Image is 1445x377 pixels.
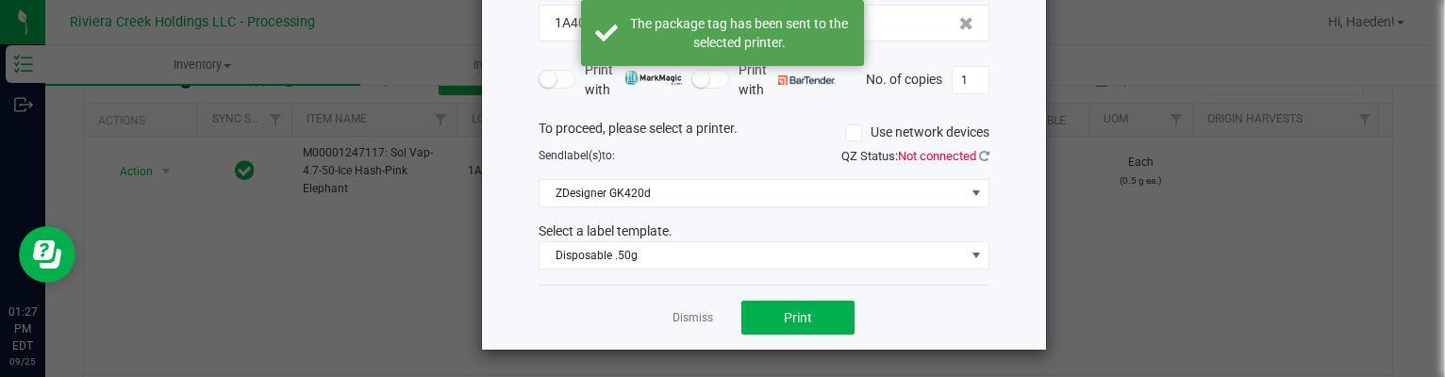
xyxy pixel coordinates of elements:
[739,60,836,100] span: Print with
[784,310,812,325] span: Print
[898,149,976,163] span: Not connected
[741,301,855,335] button: Print
[539,149,615,162] span: Send to:
[564,149,602,162] span: label(s)
[866,71,942,86] span: No. of copies
[673,310,713,326] a: Dismiss
[524,119,1004,147] div: To proceed, please select a printer.
[624,71,682,85] img: mark_magic_cybra.png
[845,123,989,142] label: Use network devices
[841,149,989,163] span: QZ Status:
[524,221,1004,241] div: Select a label template.
[540,180,965,206] span: ZDesigner GK420d
[778,75,836,85] img: bartender.png
[585,60,682,100] span: Print with
[628,14,850,52] div: The package tag has been sent to the selected printer.
[19,226,75,283] iframe: Resource center
[540,242,965,269] span: Disposable .50g
[555,13,739,33] span: 1A4070300003BC5000038970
